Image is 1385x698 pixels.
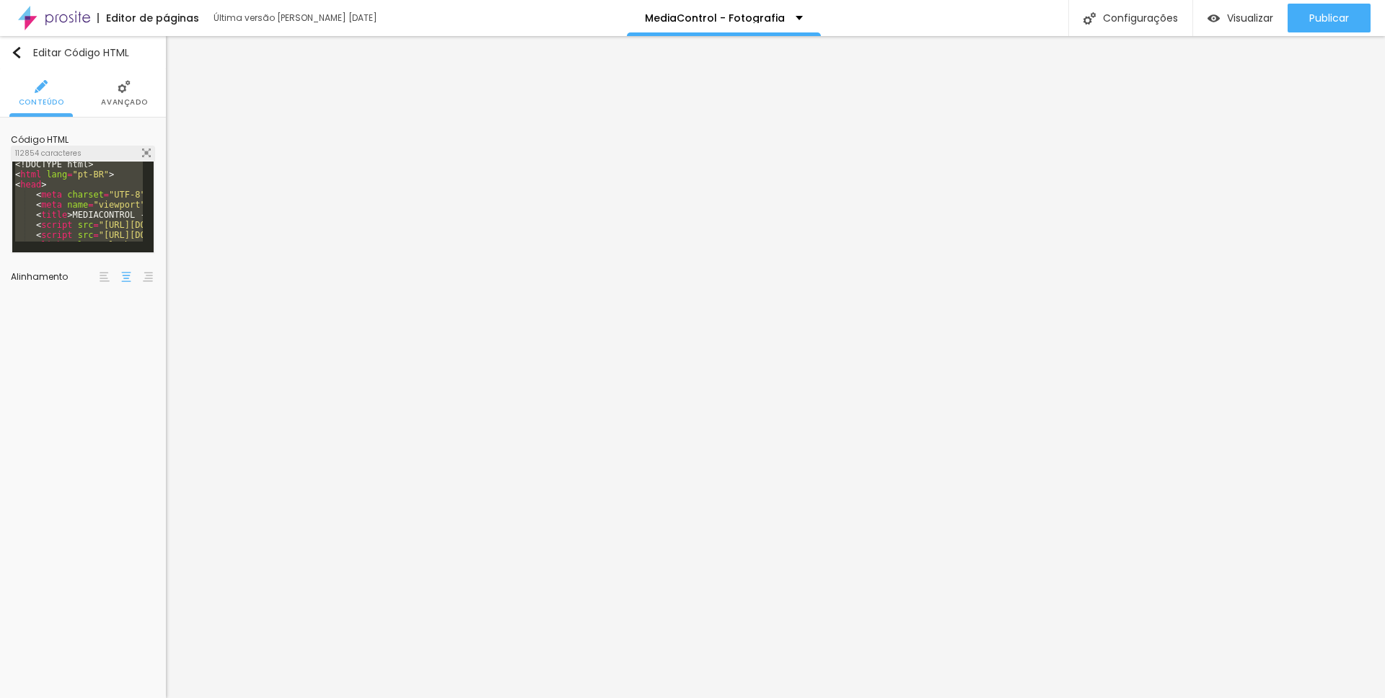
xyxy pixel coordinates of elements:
img: Icone [1083,12,1096,25]
span: Visualizar [1227,12,1273,24]
button: Visualizar [1193,4,1288,32]
img: Icone [11,47,22,58]
img: Icone [118,80,131,93]
iframe: Editor [166,36,1385,698]
div: 112854 caracteres [12,146,154,161]
span: Conteúdo [19,99,64,106]
div: Código HTML [11,136,155,144]
img: paragraph-left-align.svg [100,272,110,282]
div: Editar Código HTML [11,47,129,58]
div: Última versão [PERSON_NAME] [DATE] [214,14,379,22]
span: Avançado [101,99,147,106]
img: view-1.svg [1208,12,1220,25]
img: paragraph-center-align.svg [121,272,131,282]
div: Alinhamento [11,273,97,281]
div: Editor de páginas [97,13,199,23]
img: Icone [35,80,48,93]
button: Publicar [1288,4,1371,32]
img: paragraph-right-align.svg [143,272,153,282]
img: Icone [142,149,151,157]
p: MediaControl - Fotografia [645,13,785,23]
span: Publicar [1309,12,1349,24]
